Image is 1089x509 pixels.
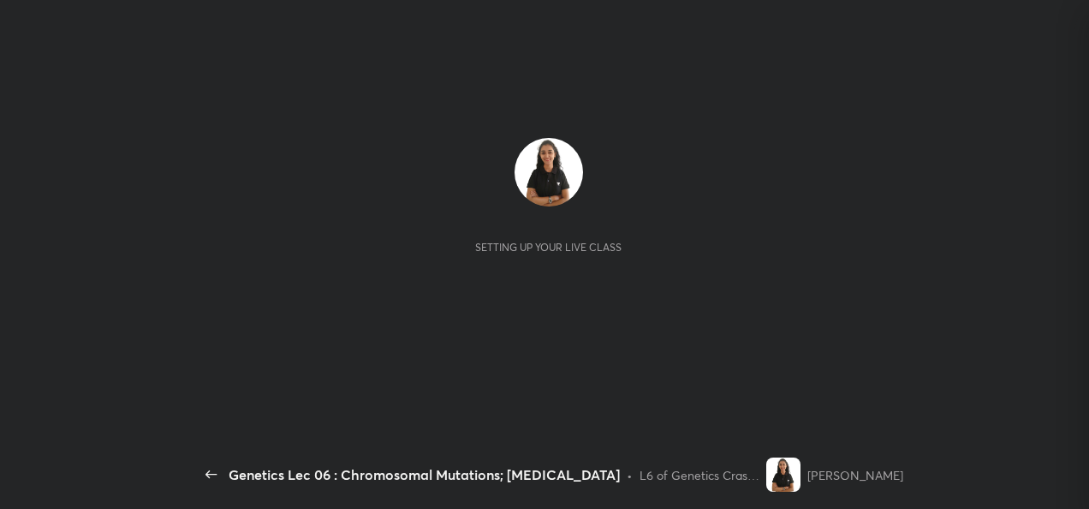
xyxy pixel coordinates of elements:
[627,466,633,484] div: •
[229,464,620,485] div: Genetics Lec 06 : Chromosomal Mutations; [MEDICAL_DATA]
[475,241,622,254] div: Setting up your live class
[515,138,583,207] img: 31e0e67977fa4eb481ffbcafe7fbc2ad.jpg
[807,466,903,484] div: [PERSON_NAME]
[640,466,759,484] div: L6 of Genetics Crash Course
[766,458,800,492] img: 31e0e67977fa4eb481ffbcafe7fbc2ad.jpg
